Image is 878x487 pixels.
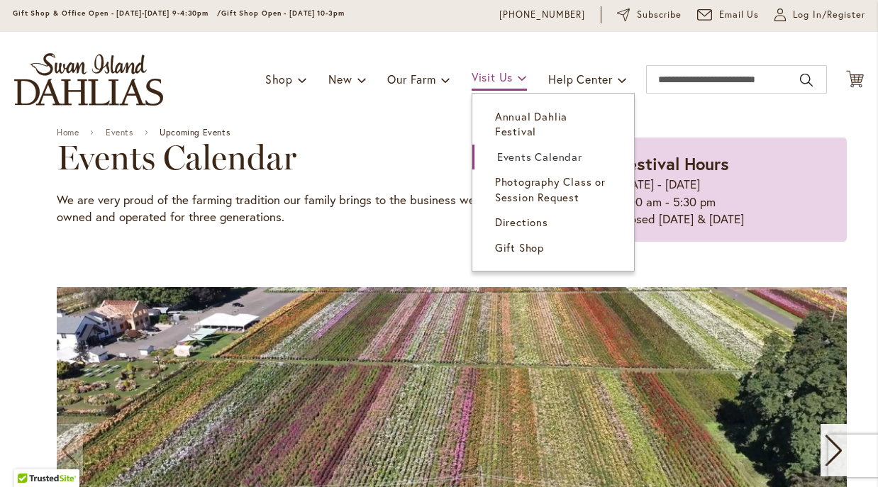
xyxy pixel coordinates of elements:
a: Home [57,128,79,138]
span: Our Farm [387,72,435,86]
a: Log In/Register [774,8,865,22]
p: We are very proud of the farming tradition our family brings to the business we've owned and oper... [57,191,519,226]
span: Directions [495,215,548,229]
span: Gift Shop [495,240,544,254]
span: Shop [265,72,293,86]
iframe: Launch Accessibility Center [11,437,50,476]
h2: Events Calendar [57,138,519,177]
strong: Festival Hours [619,152,729,175]
span: Log In/Register [793,8,865,22]
span: Events Calendar [497,150,582,164]
a: Events [106,128,133,138]
span: New [328,72,352,86]
span: Photography Class or Session Request [495,174,606,203]
span: Upcoming Events [160,128,230,138]
span: Gift Shop & Office Open - [DATE]-[DATE] 9-4:30pm / [13,9,221,18]
p: [DATE] - [DATE] 9:00 am - 5:30 pm Closed [DATE] & [DATE] [619,176,818,228]
span: Subscribe [637,8,682,22]
a: Subscribe [617,8,682,22]
span: Help Center [548,72,613,86]
a: store logo [14,53,163,106]
a: [PHONE_NUMBER] [499,8,585,22]
span: Annual Dahlia Festival [495,109,567,138]
span: Email Us [719,8,760,22]
a: Email Us [697,8,760,22]
span: Visit Us [472,69,513,84]
span: Gift Shop Open - [DATE] 10-3pm [221,9,345,18]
